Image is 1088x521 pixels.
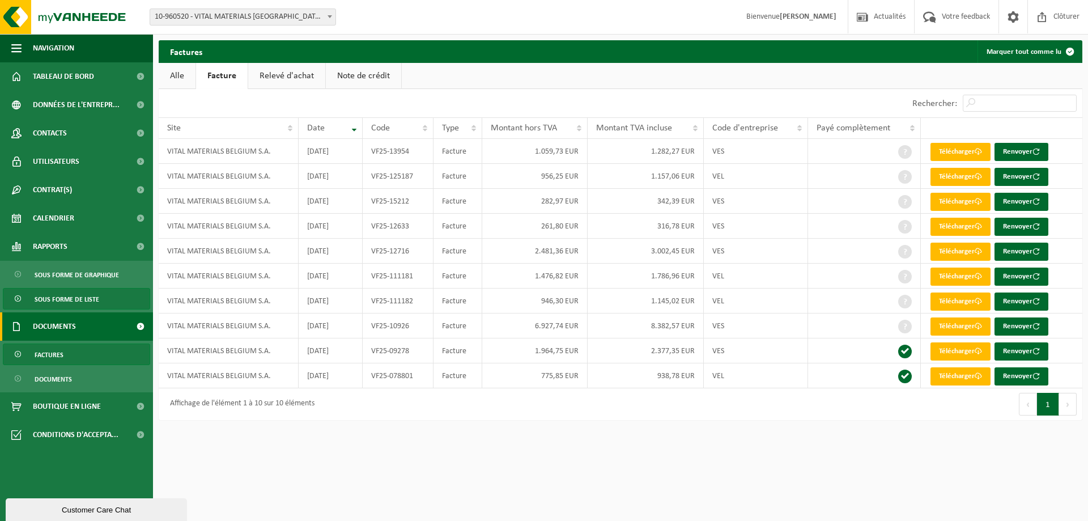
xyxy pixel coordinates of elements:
[159,189,299,214] td: VITAL MATERIALS BELGIUM S.A.
[780,12,836,21] strong: [PERSON_NAME]
[482,214,588,239] td: 261,80 EUR
[299,264,363,289] td: [DATE]
[33,421,118,449] span: Conditions d'accepta...
[299,289,363,314] td: [DATE]
[994,143,1048,161] button: Renvoyer
[994,218,1048,236] button: Renvoyer
[704,164,808,189] td: VEL
[433,164,482,189] td: Facture
[994,293,1048,311] button: Renvoyer
[704,189,808,214] td: VES
[150,9,335,25] span: 10-960520 - VITAL MATERIALS BELGIUM S.A. - TILLY
[1019,393,1037,416] button: Previous
[33,62,94,91] span: Tableau de bord
[930,193,991,211] a: Télécharger
[299,314,363,338] td: [DATE]
[33,34,74,62] span: Navigation
[588,338,704,363] td: 2.377,35 EUR
[704,338,808,363] td: VES
[994,342,1048,361] button: Renvoyer
[433,239,482,264] td: Facture
[433,139,482,164] td: Facture
[704,314,808,338] td: VES
[994,268,1048,286] button: Renvoyer
[159,164,299,189] td: VITAL MATERIALS BELGIUM S.A.
[35,289,99,310] span: Sous forme de liste
[482,264,588,289] td: 1.476,82 EUR
[704,363,808,388] td: VEL
[588,139,704,164] td: 1.282,27 EUR
[33,91,120,119] span: Données de l'entrepr...
[588,363,704,388] td: 938,78 EUR
[159,338,299,363] td: VITAL MATERIALS BELGIUM S.A.
[930,268,991,286] a: Télécharger
[159,63,195,89] a: Alle
[994,243,1048,261] button: Renvoyer
[363,164,433,189] td: VF25-125187
[159,214,299,239] td: VITAL MATERIALS BELGIUM S.A.
[994,317,1048,336] button: Renvoyer
[3,344,150,365] a: Factures
[482,189,588,214] td: 282,97 EUR
[994,168,1048,186] button: Renvoyer
[196,63,248,89] a: Facture
[33,176,72,204] span: Contrat(s)
[363,189,433,214] td: VF25-15212
[588,164,704,189] td: 1.157,06 EUR
[326,63,401,89] a: Note de crédit
[930,342,991,361] a: Télécharger
[433,338,482,363] td: Facture
[164,394,314,414] div: Affichage de l'élément 1 à 10 sur 10 éléments
[482,139,588,164] td: 1.059,73 EUR
[588,264,704,289] td: 1.786,96 EUR
[33,232,67,261] span: Rapports
[704,139,808,164] td: VES
[150,9,336,26] span: 10-960520 - VITAL MATERIALS BELGIUM S.A. - TILLY
[3,368,150,389] a: Documents
[363,264,433,289] td: VF25-111181
[363,239,433,264] td: VF25-12716
[482,239,588,264] td: 2.481,36 EUR
[33,119,67,147] span: Contacts
[299,239,363,264] td: [DATE]
[33,147,79,176] span: Utilisateurs
[704,214,808,239] td: VES
[307,124,325,133] span: Date
[930,143,991,161] a: Télécharger
[363,314,433,338] td: VF25-10926
[159,239,299,264] td: VITAL MATERIALS BELGIUM S.A.
[482,363,588,388] td: 775,85 EUR
[363,338,433,363] td: VF25-09278
[588,289,704,314] td: 1.145,02 EUR
[930,317,991,336] a: Télécharger
[994,193,1048,211] button: Renvoyer
[248,63,325,89] a: Relevé d'achat
[33,392,101,421] span: Boutique en ligne
[433,214,482,239] td: Facture
[363,139,433,164] td: VF25-13954
[35,368,72,390] span: Documents
[930,218,991,236] a: Télécharger
[363,214,433,239] td: VF25-12633
[433,289,482,314] td: Facture
[433,189,482,214] td: Facture
[159,289,299,314] td: VITAL MATERIALS BELGIUM S.A.
[588,189,704,214] td: 342,39 EUR
[3,288,150,310] a: Sous forme de liste
[491,124,557,133] span: Montant hors TVA
[704,289,808,314] td: VEL
[704,239,808,264] td: VES
[588,214,704,239] td: 316,78 EUR
[433,314,482,338] td: Facture
[167,124,181,133] span: Site
[930,243,991,261] a: Télécharger
[482,289,588,314] td: 946,30 EUR
[596,124,672,133] span: Montant TVA incluse
[3,264,150,285] a: Sous forme de graphique
[712,124,778,133] span: Code d'entreprise
[159,314,299,338] td: VITAL MATERIALS BELGIUM S.A.
[482,164,588,189] td: 956,25 EUR
[1059,393,1077,416] button: Next
[588,314,704,338] td: 8.382,57 EUR
[363,363,433,388] td: VF25-078801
